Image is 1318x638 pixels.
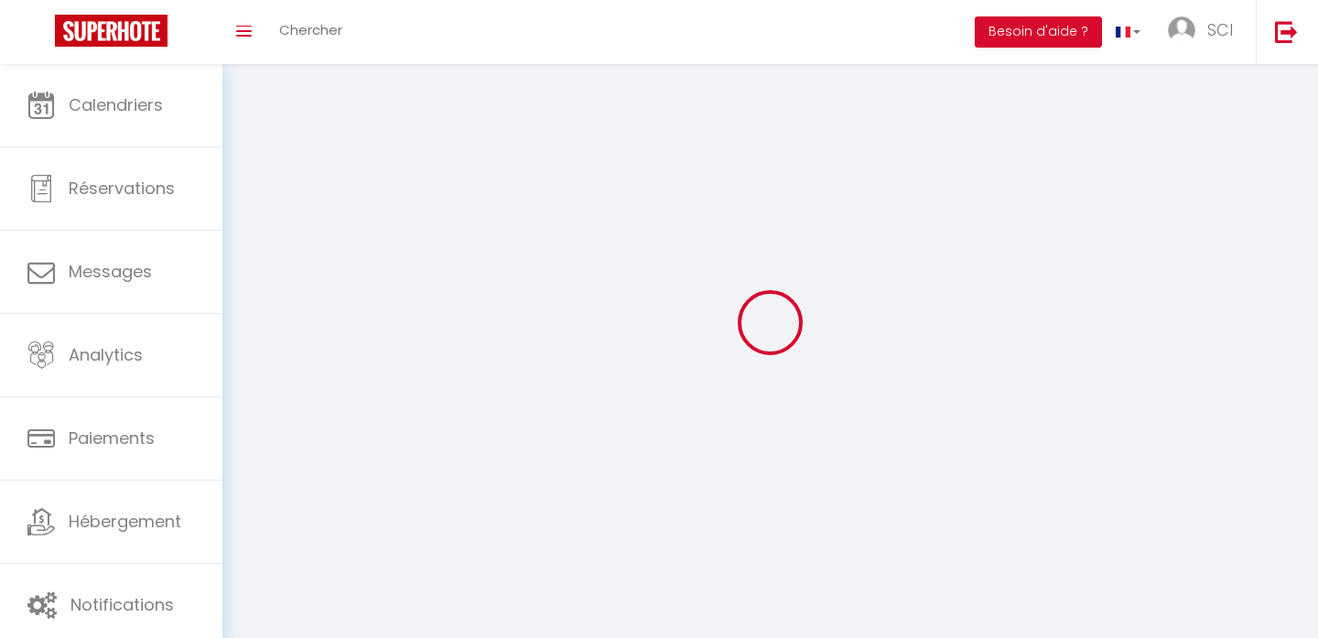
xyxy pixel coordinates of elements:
[69,510,181,533] span: Hébergement
[70,593,174,616] span: Notifications
[69,427,155,449] span: Paiements
[69,343,143,366] span: Analytics
[1207,18,1233,41] span: SCI
[55,15,167,47] img: Super Booking
[69,177,175,200] span: Réservations
[69,93,163,116] span: Calendriers
[975,16,1102,48] button: Besoin d'aide ?
[1168,16,1195,44] img: ...
[1275,20,1298,43] img: logout
[69,260,152,283] span: Messages
[279,20,342,39] span: Chercher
